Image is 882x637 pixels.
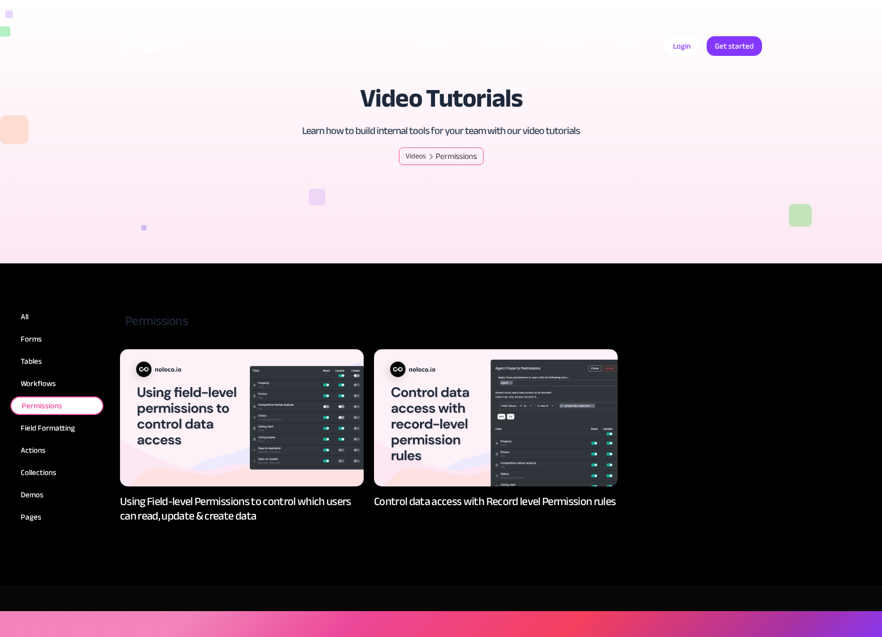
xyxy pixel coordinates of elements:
div: Demos [21,488,43,501]
div: Permissions [22,399,62,412]
div: Solutions [420,39,450,53]
div: All [21,310,28,323]
h2: Permissions [120,310,872,331]
div: Control data access with Record level Permission rules [374,494,616,509]
a: home [121,38,183,54]
h2: Learn how to build internal tools for your team with our video tutorials [250,124,632,137]
a: Control data access with Record level Permission rules [374,349,618,539]
a: Collections [10,463,103,482]
a: Tables [10,352,103,371]
a: Login [665,36,699,56]
div: Actions [21,443,46,457]
div: Permissions [436,152,477,160]
div: Field Formatting [21,421,75,435]
div: Resources [534,39,603,53]
a: Demos [10,485,103,504]
a: Workflows [10,374,103,393]
div: Resources [547,39,582,53]
a: Forms [10,330,103,348]
div: Platform [471,39,534,53]
div: Workflows [21,377,56,390]
div: Platform [484,39,514,53]
div: Pages [21,510,41,524]
a: Using Field-level Permissions to control which users can read, update & create data [120,349,364,539]
div: Forms [21,332,42,346]
div: Using Field-level Permissions to control which users can read, update & create data [120,494,364,523]
div: Solutions [407,39,471,53]
h1: Video Tutorials [360,83,522,114]
div: Tables [21,354,42,368]
a: Field Formatting [10,419,103,437]
a: Actions [10,441,103,460]
a: Get started [707,36,762,56]
a: Permissions [10,396,103,415]
a: Pricing [603,39,652,53]
a: Videos [406,152,426,160]
div: Collections [21,466,56,479]
a: All [10,307,103,326]
a: Pages [10,508,103,526]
